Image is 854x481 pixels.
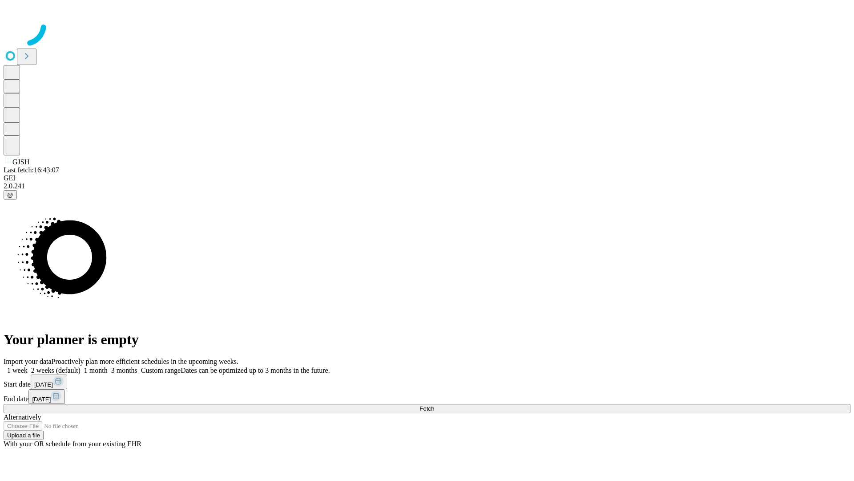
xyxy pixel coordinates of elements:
[12,158,29,166] span: GJSH
[4,331,850,348] h1: Your planner is empty
[4,166,59,174] span: Last fetch: 16:43:07
[34,381,53,388] span: [DATE]
[141,367,181,374] span: Custom range
[4,174,850,182] div: GEI
[4,440,141,448] span: With your OR schedule from your existing EHR
[31,375,67,389] button: [DATE]
[4,389,850,404] div: End date
[52,358,238,365] span: Proactively plan more efficient schedules in the upcoming weeks.
[4,375,850,389] div: Start date
[4,431,44,440] button: Upload a file
[4,404,850,413] button: Fetch
[4,358,52,365] span: Import your data
[84,367,108,374] span: 1 month
[7,367,28,374] span: 1 week
[7,192,13,198] span: @
[181,367,330,374] span: Dates can be optimized up to 3 months in the future.
[4,190,17,200] button: @
[28,389,65,404] button: [DATE]
[419,405,434,412] span: Fetch
[4,182,850,190] div: 2.0.241
[111,367,137,374] span: 3 months
[31,367,81,374] span: 2 weeks (default)
[4,413,41,421] span: Alternatively
[32,396,51,403] span: [DATE]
